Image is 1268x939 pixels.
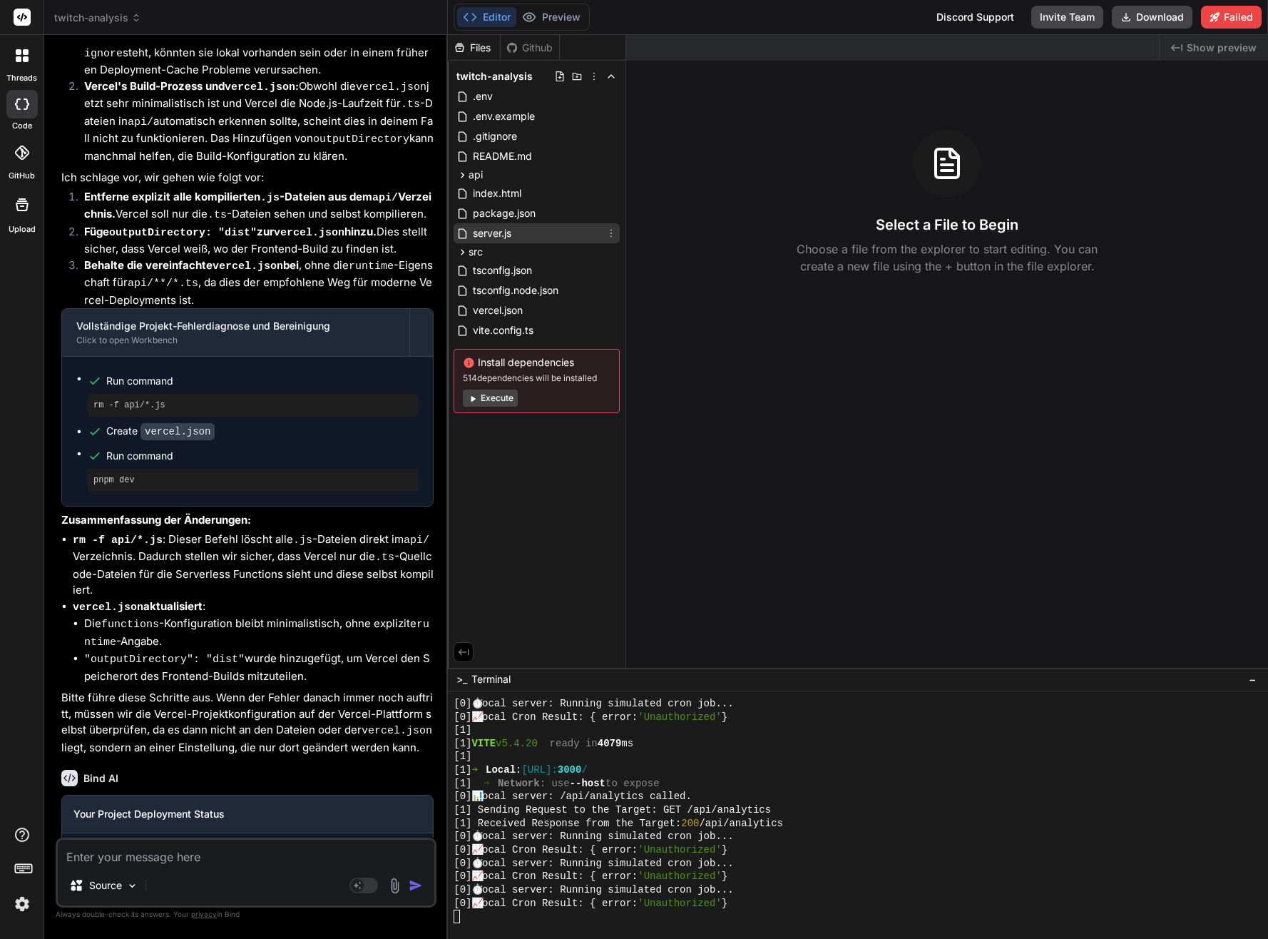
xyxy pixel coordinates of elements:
span: twitch-analysis [456,69,533,83]
span: to expose [605,777,660,791]
code: vercel.json [213,260,283,273]
strong: Entferne explizit alle kompilierten -Dateien aus dem Verzeichnis. [84,190,431,221]
span: 3000 [558,763,582,777]
span: [1] [454,724,471,737]
li: : [73,599,434,685]
span: Local server: Running simulated cron job... [476,697,734,711]
span: 📊 [471,790,476,803]
span: } [722,711,727,724]
code: api/ [404,534,429,547]
span: 'Unauthorized' [638,897,722,910]
code: api/ [128,116,153,128]
span: Terminal [471,672,511,686]
h6: Bind AI [83,771,118,786]
span: Run command [106,449,419,463]
span: [1] Sending Request to the Target: GET /api/analytics [454,803,771,817]
img: attachment [387,878,403,894]
span: .env [471,88,494,105]
strong: Vercel's Build-Prozess und : [84,79,299,93]
span: .gitignore [471,128,518,145]
span: : use [540,777,570,791]
h3: Your Project Deployment Status [73,807,421,821]
label: GitHub [9,170,35,182]
span: 4079 [598,737,622,751]
span: api [469,168,483,182]
span: [1] [454,750,471,763]
span: v5.4.20 [496,737,538,751]
p: Ich schlage vor, wir gehen wie folgt vor: [61,170,434,186]
span: [0] [454,790,471,803]
pre: rm -f api/*.js [93,400,413,411]
span: privacy [191,910,217,918]
strong: Behalte die vereinfachte bei [84,258,299,272]
button: − [1246,668,1259,691]
span: 📈 [471,711,476,724]
span: Local server: Running simulated cron job... [476,857,734,871]
span: tsconfig.json [471,262,533,279]
div: Click to open Workbench [76,335,395,346]
button: Vollständige Projekt-Fehlerdiagnose und BereinigungClick to open Workbench [62,309,409,356]
span: server.js [471,225,513,242]
label: Upload [9,223,36,235]
li: Die -Konfiguration bleibt minimalistisch, ohne explizite -Angabe. [84,616,434,651]
span: − [1249,672,1257,686]
label: code [12,120,32,132]
span: Local server: /api/analytics called. [476,790,692,803]
span: ms [621,737,633,751]
code: .js [260,192,280,204]
span: >_ [456,672,467,686]
button: Download [1112,6,1192,29]
span: VITE [471,737,496,751]
strong: aktualisiert [73,599,203,613]
li: Vercel soll nur die -Dateien sehen und selbst kompilieren. [73,189,434,224]
span: } [722,897,727,910]
span: /api/analytics [699,817,783,831]
code: outputDirectory: "dist" [109,227,257,239]
span: } [722,843,727,857]
button: Preview [516,7,586,27]
li: Dies stellt sicher, dass Vercel weiß, wo der Frontend-Build zu finden ist. [73,224,434,258]
code: outputDirectory [313,133,409,146]
span: Run command [106,374,419,388]
span: 📈 [471,870,476,883]
span: Local [486,763,516,777]
p: Bitte führe diese Schritte aus. Wenn der Fehler danach immer noch auftritt, müssen wir die Vercel... [61,690,434,756]
code: vercel.json [362,725,432,737]
span: vite.config.ts [471,322,535,339]
span: Local Cron Result: { error: [476,870,638,883]
span: } [722,870,727,883]
span: [0] [454,883,471,897]
h3: Select a File to Begin [876,215,1018,235]
code: .gitignore [84,30,433,60]
p: Choose a file from the explorer to start editing. You can create a new file using the + button in... [787,240,1107,275]
span: [1] [454,777,471,791]
span: src [469,245,483,259]
code: vercel.json [225,81,295,93]
li: , ohne die -Eigenschaft für , da dies der empfohlene Weg für moderne Vercel-Deployments ist. [73,258,434,309]
button: Editor [457,7,516,27]
span: [0] [454,711,471,724]
code: "outputDirectory": "dist" [84,654,245,666]
span: tsconfig.node.json [471,282,560,299]
span: Local Cron Result: { error: [476,843,638,857]
p: Source [89,878,122,893]
span: ⏱️ [471,697,476,711]
button: Invite Team [1031,6,1103,29]
span: ➜ [471,763,474,777]
code: vercel.json [274,227,344,239]
li: wurde hinzugefügt, um Vercel den Speicherort des Frontend-Builds mitzuteilen. [84,651,434,684]
span: ➜ [484,777,486,791]
span: [1] [454,763,471,777]
label: threads [6,72,37,84]
span: Install dependencies [463,355,610,370]
span: ready in [550,737,598,751]
span: [0] [454,830,471,843]
span: README.md [471,148,533,165]
span: [1] [454,737,471,751]
button: Execute [463,390,518,407]
code: .ts [401,98,420,111]
code: .ts [375,552,394,564]
span: [1] Received Response from the Target: [454,817,681,831]
span: Local Cron Result: { error: [476,897,638,910]
div: Files [448,41,500,55]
